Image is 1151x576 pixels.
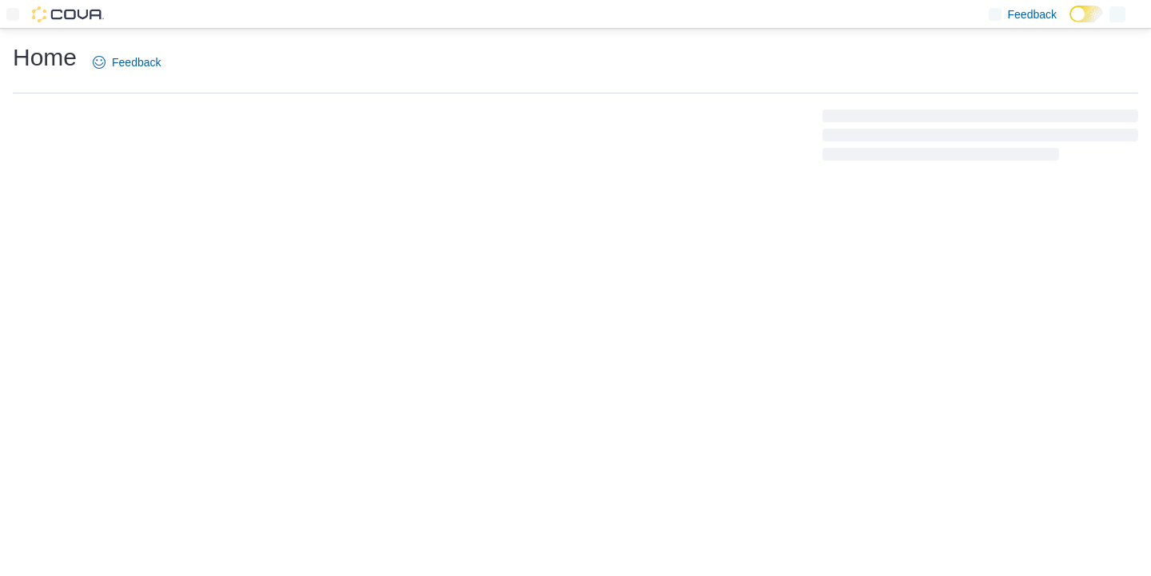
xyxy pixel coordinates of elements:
img: Cova [32,6,104,22]
span: Feedback [112,54,161,70]
h1: Home [13,42,77,73]
input: Dark Mode [1069,6,1103,22]
a: Feedback [86,46,167,78]
span: Loading [822,113,1138,164]
span: Dark Mode [1069,22,1070,23]
span: Feedback [1008,6,1057,22]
